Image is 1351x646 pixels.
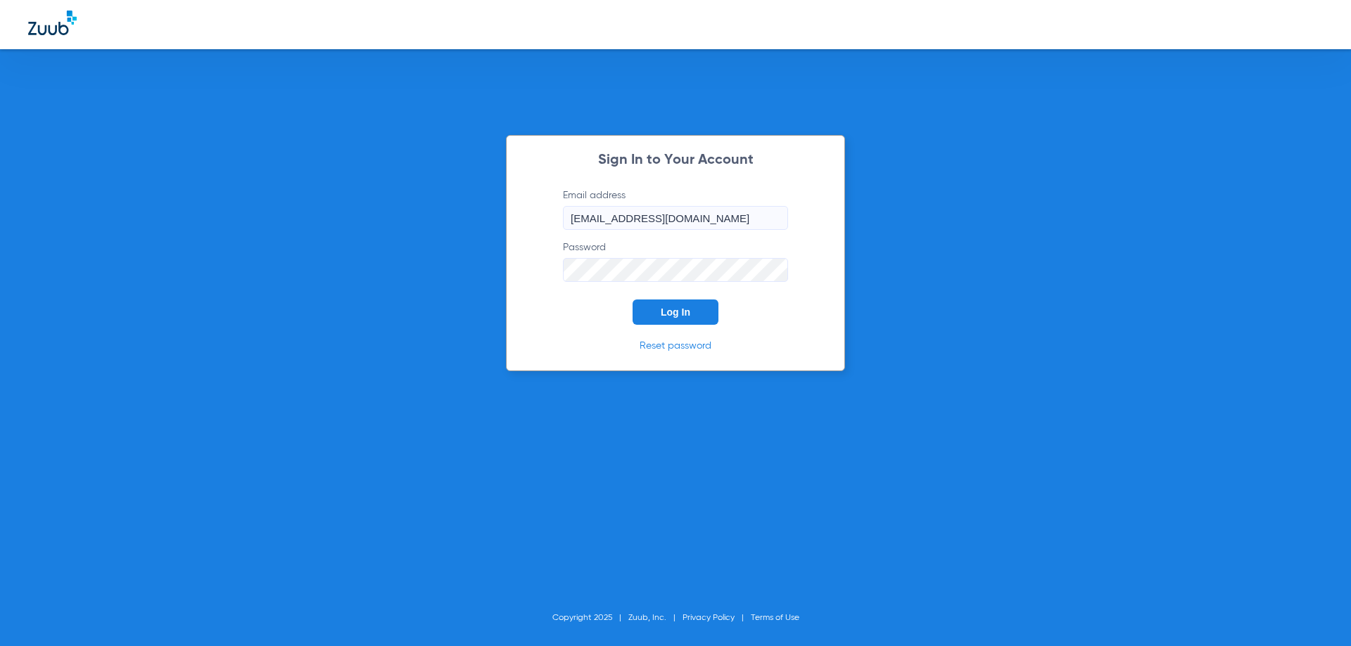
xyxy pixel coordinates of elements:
[563,206,788,230] input: Email address
[542,153,809,167] h2: Sign In to Your Account
[563,240,788,282] label: Password
[563,258,788,282] input: Password
[563,188,788,230] label: Email address
[1281,579,1351,646] iframe: Chat Widget
[683,614,735,622] a: Privacy Policy
[28,11,77,35] img: Zuub Logo
[552,611,628,625] li: Copyright 2025
[640,341,711,351] a: Reset password
[633,299,718,325] button: Log In
[661,306,690,318] span: Log In
[628,611,683,625] li: Zuub, Inc.
[751,614,799,622] a: Terms of Use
